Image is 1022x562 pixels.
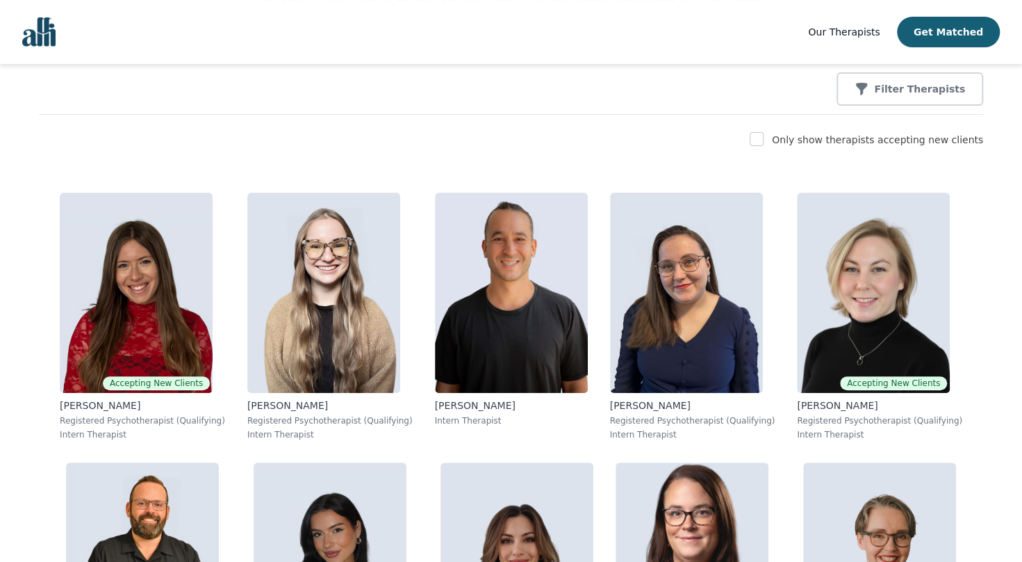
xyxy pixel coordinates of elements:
p: Registered Psychotherapist (Qualifying) [247,415,413,426]
p: Intern Therapist [610,429,775,440]
p: Intern Therapist [247,429,413,440]
p: [PERSON_NAME] [435,399,588,412]
p: Registered Psychotherapist (Qualifying) [797,415,962,426]
p: Filter Therapists [874,82,965,96]
p: Intern Therapist [797,429,962,440]
img: Vanessa_McCulloch [610,193,763,393]
span: Our Therapists [808,26,880,38]
p: [PERSON_NAME] [60,399,225,412]
a: Kavon_Banejad[PERSON_NAME]Intern Therapist [424,182,599,451]
img: Alisha_Levine [60,193,213,393]
p: Intern Therapist [60,429,225,440]
button: Filter Therapists [836,72,983,106]
p: Registered Psychotherapist (Qualifying) [60,415,225,426]
a: Vanessa_McCulloch[PERSON_NAME]Registered Psychotherapist (Qualifying)Intern Therapist [599,182,786,451]
a: Jocelyn_CrawfordAccepting New Clients[PERSON_NAME]Registered Psychotherapist (Qualifying)Intern T... [786,182,973,451]
a: Our Therapists [808,24,880,40]
span: Accepting New Clients [840,376,947,390]
img: Faith_Woodley [247,193,400,393]
p: Intern Therapist [435,415,588,426]
button: Get Matched [897,17,1000,47]
a: Faith_Woodley[PERSON_NAME]Registered Psychotherapist (Qualifying)Intern Therapist [236,182,424,451]
p: [PERSON_NAME] [247,399,413,412]
label: Only show therapists accepting new clients [772,134,983,145]
p: [PERSON_NAME] [610,399,775,412]
a: Alisha_LevineAccepting New Clients[PERSON_NAME]Registered Psychotherapist (Qualifying)Intern Ther... [49,182,236,451]
span: Accepting New Clients [103,376,210,390]
p: Registered Psychotherapist (Qualifying) [610,415,775,426]
p: [PERSON_NAME] [797,399,962,412]
img: Jocelyn_Crawford [797,193,950,393]
img: Kavon_Banejad [435,193,588,393]
img: alli logo [22,17,56,47]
